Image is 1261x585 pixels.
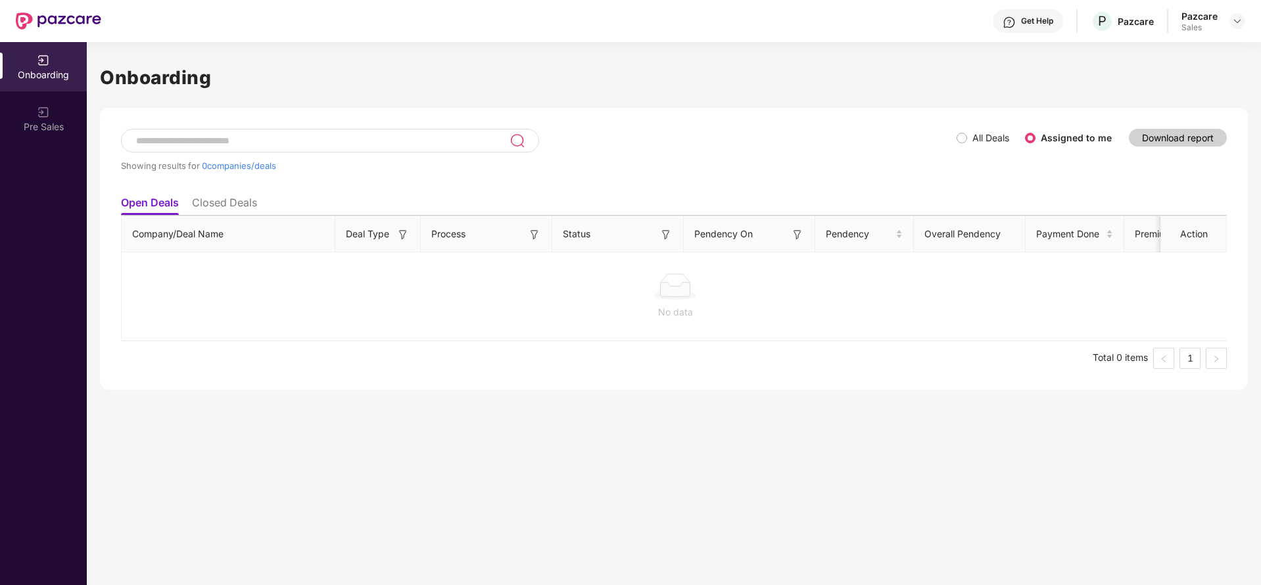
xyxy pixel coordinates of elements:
li: Total 0 items [1093,348,1148,369]
h1: Onboarding [100,63,1248,92]
span: Pendency On [694,227,753,241]
span: left [1160,355,1168,363]
div: Pazcare [1118,15,1154,28]
label: All Deals [972,132,1009,143]
img: svg+xml;base64,PHN2ZyB3aWR0aD0iMTYiIGhlaWdodD0iMTYiIHZpZXdCb3g9IjAgMCAxNiAxNiIgZmlsbD0ibm9uZSIgeG... [659,228,673,241]
th: Overall Pendency [914,216,1026,252]
li: Closed Deals [192,196,257,215]
th: Action [1161,216,1227,252]
div: No data [132,305,1218,319]
img: svg+xml;base64,PHN2ZyB3aWR0aD0iMjAiIGhlaWdodD0iMjAiIHZpZXdCb3g9IjAgMCAyMCAyMCIgZmlsbD0ibm9uZSIgeG... [37,106,50,119]
span: P [1098,13,1106,29]
span: Status [563,227,590,241]
div: Get Help [1021,16,1053,26]
span: Process [431,227,465,241]
img: svg+xml;base64,PHN2ZyB3aWR0aD0iMTYiIGhlaWdodD0iMTYiIHZpZXdCb3g9IjAgMCAxNiAxNiIgZmlsbD0ibm9uZSIgeG... [396,228,410,241]
span: Payment Done [1036,227,1103,241]
th: Company/Deal Name [122,216,335,252]
img: svg+xml;base64,PHN2ZyBpZD0iSGVscC0zMngzMiIgeG1sbnM9Imh0dHA6Ly93d3cudzMub3JnLzIwMDAvc3ZnIiB3aWR0aD... [1003,16,1016,29]
div: Pazcare [1181,10,1218,22]
span: right [1212,355,1220,363]
img: svg+xml;base64,PHN2ZyB3aWR0aD0iMTYiIGhlaWdodD0iMTYiIHZpZXdCb3g9IjAgMCAxNiAxNiIgZmlsbD0ibm9uZSIgeG... [791,228,804,241]
div: Sales [1181,22,1218,33]
img: svg+xml;base64,PHN2ZyBpZD0iRHJvcGRvd24tMzJ4MzIiIHhtbG5zPSJodHRwOi8vd3d3LnczLm9yZy8yMDAwL3N2ZyIgd2... [1232,16,1243,26]
img: svg+xml;base64,PHN2ZyB3aWR0aD0iMjQiIGhlaWdodD0iMjUiIHZpZXdCb3g9IjAgMCAyNCAyNSIgZmlsbD0ibm9uZSIgeG... [510,133,525,149]
th: Pendency [815,216,914,252]
span: 0 companies/deals [202,160,276,171]
li: Next Page [1206,348,1227,369]
img: New Pazcare Logo [16,12,101,30]
a: 1 [1180,348,1200,368]
button: left [1153,348,1174,369]
li: Open Deals [121,196,179,215]
button: Download report [1129,129,1227,147]
label: Assigned to me [1041,132,1112,143]
div: Showing results for [121,160,957,171]
img: svg+xml;base64,PHN2ZyB3aWR0aD0iMjAiIGhlaWdodD0iMjAiIHZpZXdCb3g9IjAgMCAyMCAyMCIgZmlsbD0ibm9uZSIgeG... [37,54,50,67]
span: Pendency [826,227,893,241]
th: Premium Paid [1124,216,1210,252]
th: Payment Done [1026,216,1124,252]
li: 1 [1179,348,1201,369]
img: svg+xml;base64,PHN2ZyB3aWR0aD0iMTYiIGhlaWdodD0iMTYiIHZpZXdCb3g9IjAgMCAxNiAxNiIgZmlsbD0ibm9uZSIgeG... [528,228,541,241]
button: right [1206,348,1227,369]
li: Previous Page [1153,348,1174,369]
span: Deal Type [346,227,389,241]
